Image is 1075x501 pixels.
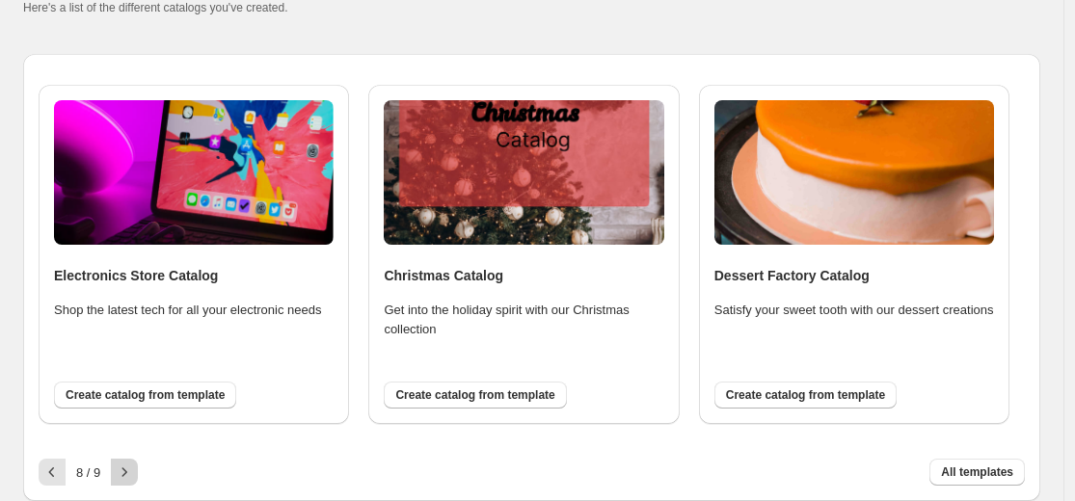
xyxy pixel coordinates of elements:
h4: Dessert Factory Catalog [714,266,994,285]
button: Create catalog from template [714,382,897,409]
button: Create catalog from template [54,382,236,409]
p: Satisfy your sweet tooth with our dessert creations [714,301,994,320]
span: Create catalog from template [726,387,885,403]
p: Get into the holiday spirit with our Christmas collection [384,301,663,339]
span: Here's a list of the different catalogs you've created. [23,1,288,14]
h4: Christmas Catalog [384,266,663,285]
img: electronics_store [54,100,334,245]
span: Create catalog from template [66,387,225,403]
span: Create catalog from template [395,387,554,403]
button: All templates [929,459,1025,486]
img: dessert_factory [714,100,994,245]
span: 8 / 9 [76,465,100,480]
button: Create catalog from template [384,382,566,409]
span: All templates [941,464,1013,480]
img: christmas [384,100,663,245]
p: Shop the latest tech for all your electronic needs [54,301,334,320]
h4: Electronics Store Catalog [54,266,334,285]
